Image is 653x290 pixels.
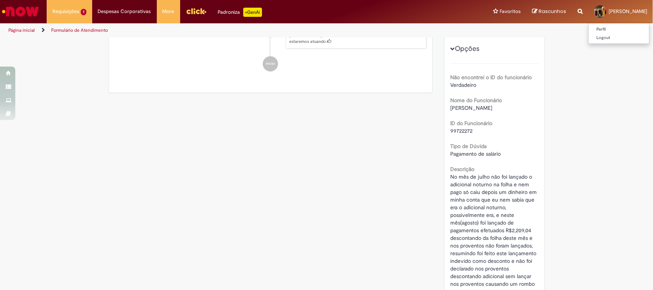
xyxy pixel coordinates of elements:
[450,81,476,88] span: Verdadeiro
[115,12,427,49] li: Valter Da Silva Junior
[115,5,427,80] ul: Histórico de tíquete
[539,8,566,15] span: Rascunhos
[450,97,502,104] b: Nome do Funcionário
[500,8,521,15] span: Favoritos
[450,127,472,134] span: 99722272
[589,25,649,34] a: Perfil
[450,74,532,81] b: Não encontrei o ID do funcionário
[243,8,262,17] p: +GenAi
[589,34,649,42] a: Logout
[81,9,86,15] span: 1
[289,33,422,44] p: [PERSON_NAME]! Recebemos seu chamado R13454755 e em breve estaremos atuando.
[218,8,262,17] div: Padroniza
[163,8,174,15] span: More
[609,8,647,15] span: [PERSON_NAME]
[450,143,487,150] b: Tipo de Dúvida
[450,120,492,127] b: ID do Funcionário
[450,104,492,111] span: [PERSON_NAME]
[186,5,207,17] img: click_logo_yellow_360x200.png
[8,27,35,33] a: Página inicial
[532,8,566,15] a: Rascunhos
[1,4,40,19] img: ServiceNow
[450,150,501,157] span: Pagamento de salário
[450,166,474,173] b: Descrição
[52,8,79,15] span: Requisições
[51,27,108,33] a: Formulário de Atendimento
[6,23,430,37] ul: Trilhas de página
[98,8,151,15] span: Despesas Corporativas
